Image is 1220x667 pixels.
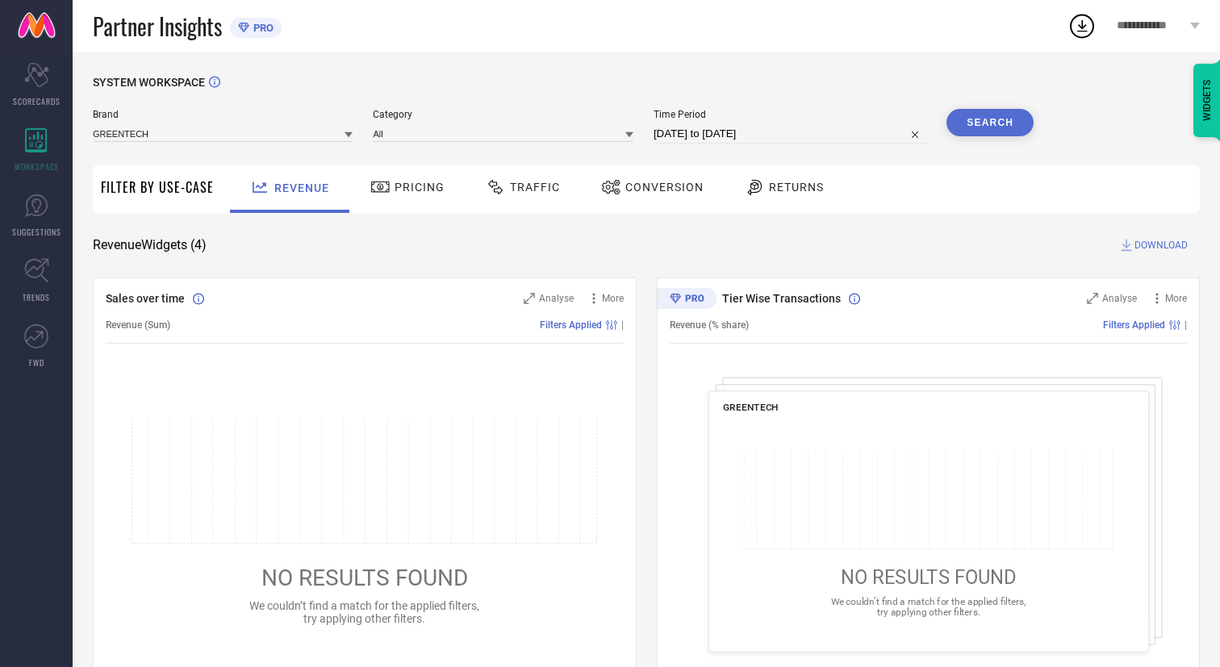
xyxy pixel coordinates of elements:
[23,291,50,303] span: TRENDS
[12,226,61,238] span: SUGGESTIONS
[602,293,624,304] span: More
[524,293,535,304] svg: Zoom
[93,237,207,253] span: Revenue Widgets ( 4 )
[654,124,926,144] input: Select time period
[249,599,479,625] span: We couldn’t find a match for the applied filters, try applying other filters.
[1087,293,1098,304] svg: Zoom
[274,181,329,194] span: Revenue
[539,293,574,304] span: Analyse
[395,181,445,194] span: Pricing
[830,596,1026,618] span: We couldn’t find a match for the applied filters, try applying other filters.
[93,76,205,89] span: SYSTEM WORKSPACE
[722,402,778,413] span: GREENTECH
[106,319,170,331] span: Revenue (Sum)
[722,292,841,305] span: Tier Wise Transactions
[1165,293,1187,304] span: More
[946,109,1034,136] button: Search
[101,177,214,197] span: Filter By Use-Case
[373,109,633,120] span: Category
[625,181,704,194] span: Conversion
[261,565,468,591] span: NO RESULTS FOUND
[93,10,222,43] span: Partner Insights
[1184,319,1187,331] span: |
[93,109,353,120] span: Brand
[540,319,602,331] span: Filters Applied
[621,319,624,331] span: |
[106,292,185,305] span: Sales over time
[1102,293,1137,304] span: Analyse
[510,181,560,194] span: Traffic
[769,181,824,194] span: Returns
[1103,319,1165,331] span: Filters Applied
[654,109,926,120] span: Time Period
[1067,11,1097,40] div: Open download list
[657,288,717,312] div: Premium
[840,566,1016,589] span: NO RESULTS FOUND
[13,95,61,107] span: SCORECARDS
[15,160,59,173] span: WORKSPACE
[249,22,274,34] span: PRO
[1134,237,1188,253] span: DOWNLOAD
[670,319,749,331] span: Revenue (% share)
[29,356,44,369] span: FWD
